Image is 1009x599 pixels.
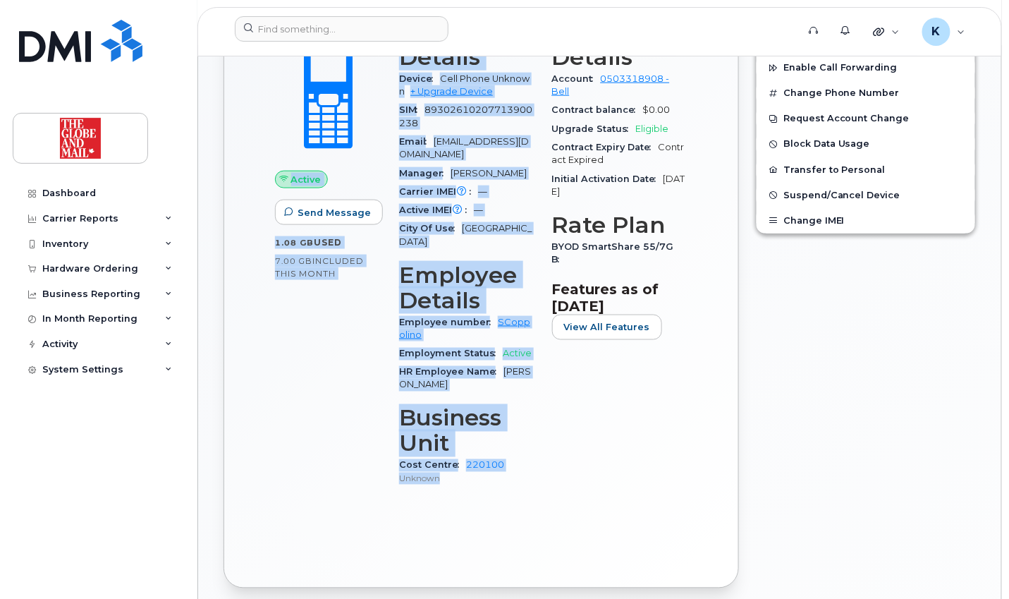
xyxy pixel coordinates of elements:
[552,315,662,340] button: View All Features
[298,206,371,219] span: Send Message
[783,63,898,73] span: Enable Call Forwarding
[552,73,670,97] a: 0503318908 - Bell
[864,18,910,46] div: Quicklinks
[552,142,659,152] span: Contract Expiry Date
[399,104,532,128] span: 89302610207713900238
[757,208,975,234] button: Change IMEI
[636,123,669,134] span: Eligible
[399,104,424,115] span: SIM
[451,168,527,179] span: [PERSON_NAME]
[757,80,975,106] button: Change Phone Number
[399,73,440,84] span: Device
[275,200,383,225] button: Send Message
[399,73,530,97] span: Cell Phone Unknown
[399,349,503,359] span: Employment Status
[399,223,532,246] span: [GEOGRAPHIC_DATA]
[399,262,535,313] h3: Employee Details
[275,255,364,279] span: included this month
[912,18,975,46] div: Keith
[552,104,643,115] span: Contract balance
[399,223,462,234] span: City Of Use
[235,16,448,42] input: Find something...
[757,55,975,80] button: Enable Call Forwarding
[503,349,532,359] span: Active
[399,136,434,147] span: Email
[399,473,535,485] p: Unknown
[314,237,342,248] span: used
[291,173,322,186] span: Active
[275,256,312,266] span: 7.00 GB
[552,241,674,265] span: BYOD SmartShare 55/7GB
[275,238,314,248] span: 1.08 GB
[399,168,451,179] span: Manager
[474,205,483,215] span: —
[399,205,474,215] span: Active IMEI
[478,186,487,197] span: —
[552,73,601,84] span: Account
[757,131,975,157] button: Block Data Usage
[410,86,493,97] a: + Upgrade Device
[399,19,535,70] h3: Device Details
[399,406,535,456] h3: Business Unit
[757,106,975,131] button: Request Account Change
[757,157,975,183] button: Transfer to Personal
[399,460,466,471] span: Cost Centre
[552,123,636,134] span: Upgrade Status
[643,104,671,115] span: $0.00
[932,23,941,40] span: K
[552,174,685,197] span: [DATE]
[399,136,529,159] span: [EMAIL_ADDRESS][DOMAIN_NAME]
[399,186,478,197] span: Carrier IMEI
[399,367,503,377] span: HR Employee Name
[552,212,688,238] h3: Rate Plan
[552,281,688,315] h3: Features as of [DATE]
[783,190,900,200] span: Suspend/Cancel Device
[552,19,688,70] h3: Carrier Details
[466,460,504,471] a: 220100
[399,317,498,327] span: Employee number
[552,174,664,184] span: Initial Activation Date
[564,320,650,334] span: View All Features
[757,183,975,208] button: Suspend/Cancel Device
